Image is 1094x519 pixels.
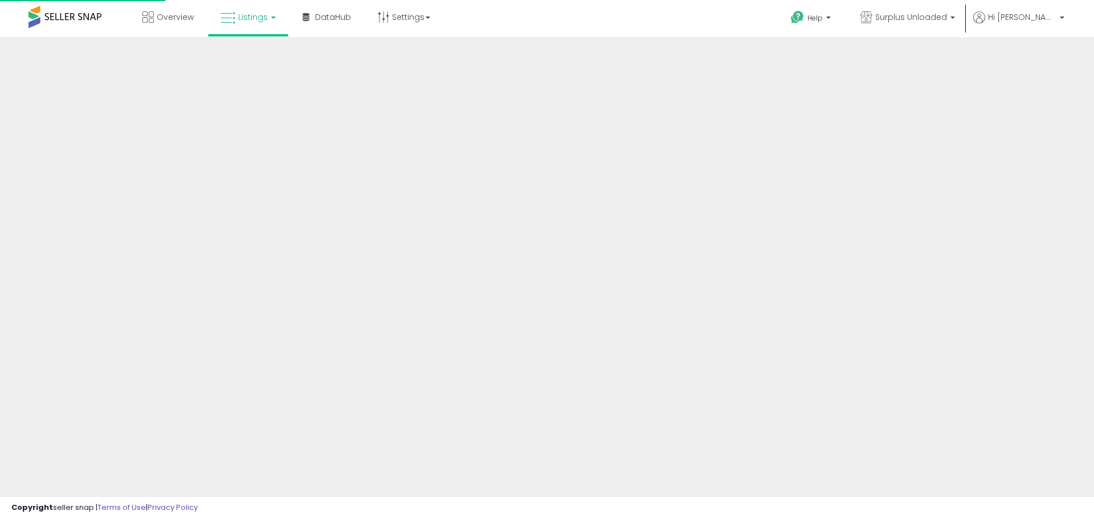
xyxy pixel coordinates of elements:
i: Get Help [790,10,805,24]
span: Help [807,13,823,23]
span: Hi [PERSON_NAME] [988,11,1056,23]
span: Overview [157,11,194,23]
a: Privacy Policy [148,502,198,513]
span: Surplus Unloaded [875,11,947,23]
span: DataHub [315,11,351,23]
span: Listings [238,11,268,23]
a: Terms of Use [97,502,146,513]
a: Help [782,2,842,37]
strong: Copyright [11,502,53,513]
div: seller snap | | [11,502,198,513]
a: Hi [PERSON_NAME] [973,11,1064,37]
